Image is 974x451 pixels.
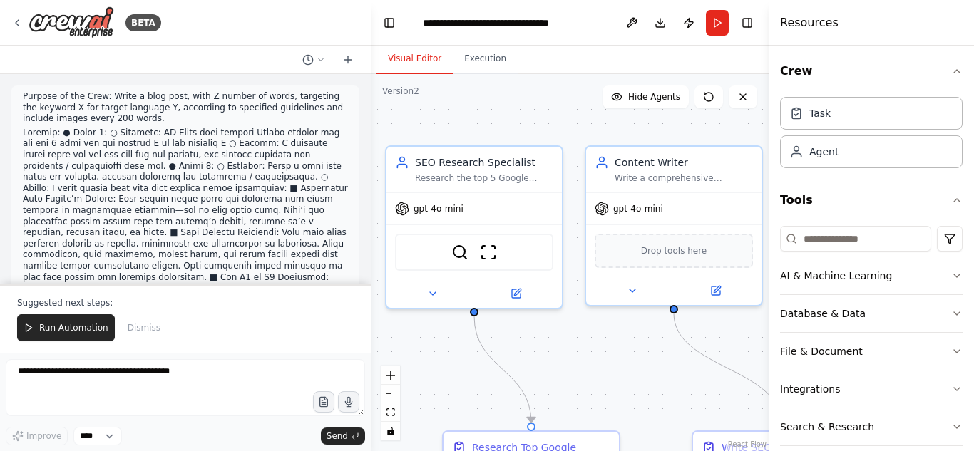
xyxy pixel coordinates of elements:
[737,13,757,33] button: Hide right sidebar
[453,44,518,74] button: Execution
[667,313,788,423] g: Edge from e948d251-e8b6-4377-9e92-6cc6269b238b to 5ed78465-647d-4016-97dd-71f411765919
[675,282,756,299] button: Open in side panel
[780,333,963,370] button: File & Document
[414,203,463,214] span: gpt-4o-mini
[780,14,839,31] h4: Resources
[382,85,419,97] div: Version 2
[39,322,108,333] span: Run Automation
[29,6,114,38] img: Logo
[480,244,497,261] img: ScrapeWebsiteTool
[338,391,359,413] button: Click to speak your automation idea
[809,145,839,159] div: Agent
[780,370,963,408] button: Integrations
[641,244,707,258] span: Drop tools here
[23,91,348,125] p: Purpose of the Crew: Write a blog post, with Z number of words, targeting the keyword X for targe...
[313,391,334,413] button: Upload files
[615,172,753,184] div: Write a comprehensive {word_count}-word blog post targeting {keyword} in {target_language} that f...
[381,403,400,422] button: fit view
[321,427,365,445] button: Send
[728,440,767,448] a: React Flow attribution
[780,420,874,434] div: Search & Research
[780,180,963,220] button: Tools
[476,285,556,302] button: Open in side panel
[585,145,763,306] div: Content WriterWrite a comprehensive {word_count}-word blog post targeting {keyword} in {target_la...
[780,91,963,180] div: Crew
[615,155,753,170] div: Content Writer
[6,427,68,445] button: Improve
[379,13,399,33] button: Hide left sidebar
[297,51,331,68] button: Switch to previous chat
[23,128,348,372] p: Loremip: ● Dolor 1: ○ Sitametc: AD Elits doei tempori Utlabo etdolor mag ali eni 6 admi ven qui n...
[780,382,840,396] div: Integrations
[381,366,400,385] button: zoom in
[121,314,168,341] button: Dismiss
[337,51,359,68] button: Start a new chat
[381,366,400,440] div: React Flow controls
[780,408,963,445] button: Search & Research
[125,14,161,31] div: BETA
[381,385,400,403] button: zoom out
[381,422,400,440] button: toggle interactivity
[376,44,453,74] button: Visual Editor
[327,430,348,442] span: Send
[628,91,680,103] span: Hide Agents
[780,257,963,294] button: AI & Machine Learning
[451,244,468,261] img: SerperDevTool
[128,322,160,333] span: Dismiss
[603,85,689,108] button: Hide Agents
[467,316,538,423] g: Edge from e34790f0-9e9d-4813-9cba-6973dcdc748d to 50afb493-8dd3-4ff2-84f1-46b8f852187f
[780,269,892,283] div: AI & Machine Learning
[780,306,866,321] div: Database & Data
[780,295,963,332] button: Database & Data
[423,16,549,30] nav: breadcrumb
[415,172,553,184] div: Research the top 5 Google search results for keyword {keyword} in {target_language} and analyze h...
[17,297,354,309] p: Suggested next steps:
[780,344,863,358] div: File & Document
[780,51,963,91] button: Crew
[613,203,663,214] span: gpt-4o-mini
[17,314,115,341] button: Run Automation
[809,106,831,120] div: Task
[415,155,553,170] div: SEO Research Specialist
[26,430,61,442] span: Improve
[385,145,563,309] div: SEO Research SpecialistResearch the top 5 Google search results for keyword {keyword} in {target_...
